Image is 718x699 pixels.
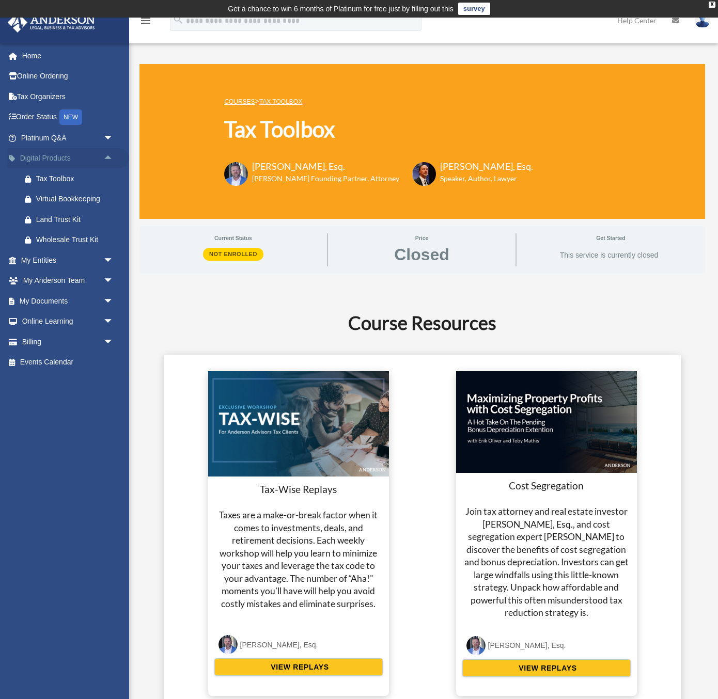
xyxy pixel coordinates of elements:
[147,233,320,243] span: Current Status
[252,173,399,184] h6: [PERSON_NAME] Founding Partner, Attorney
[208,371,389,476] img: taxwise-replay.png
[695,13,710,28] img: User Pic
[14,209,129,230] a: Land Trust Kit
[203,248,263,260] span: Not Enrolled
[139,14,152,27] i: menu
[7,148,129,169] a: Digital Productsarrow_drop_up
[214,483,383,497] h3: Tax-Wise Replays
[462,505,631,619] h4: Join tax attorney and real estate investor [PERSON_NAME], Esq., and cost segregation expert [PERS...
[259,98,302,105] a: Tax Toolbox
[14,168,129,189] a: Tax Toolbox
[440,173,520,184] h6: Speaker, Author, Lawyer
[214,509,383,610] h4: Taxes are a make-or-break factor when it comes to investments, deals, and retirement decisions. E...
[412,162,436,186] img: Scott-Estill-Headshot.png
[103,250,124,271] span: arrow_drop_down
[252,160,399,173] h3: [PERSON_NAME], Esq.
[103,271,124,292] span: arrow_drop_down
[240,639,318,652] div: [PERSON_NAME], Esq.
[36,213,116,226] div: Land Trust Kit
[7,331,129,352] a: Billingarrow_drop_down
[218,635,238,654] img: Toby-circle-head.png
[103,148,124,169] span: arrow_drop_up
[103,291,124,312] span: arrow_drop_down
[7,311,129,332] a: Online Learningarrow_drop_down
[488,639,566,652] div: [PERSON_NAME], Esq.
[224,114,533,145] h1: Tax Toolbox
[462,479,631,493] h3: Cost Segregation
[103,128,124,149] span: arrow_drop_down
[139,18,152,27] a: menu
[14,189,129,210] a: Virtual Bookkeeping
[36,172,116,185] div: Tax Toolbox
[7,86,129,107] a: Tax Organizers
[7,128,129,148] a: Platinum Q&Aarrow_drop_down
[7,352,129,373] a: Events Calendar
[394,246,449,263] span: Closed
[7,66,129,87] a: Online Ordering
[224,98,255,105] a: COURSES
[36,193,116,205] div: Virtual Bookkeeping
[36,233,116,246] div: Wholesale Trust Kit
[456,371,637,473] img: cost-seg-update.jpg
[7,45,129,66] a: Home
[103,331,124,353] span: arrow_drop_down
[14,230,129,250] a: Wholesale Trust Kit
[516,663,576,673] span: VIEW REPLAYS
[560,251,659,260] span: This service is currently closed
[524,233,698,243] span: Get Started
[59,109,82,125] div: NEW
[173,14,184,25] i: search
[466,636,486,655] img: Toby-circle-head.png
[7,291,129,311] a: My Documentsarrow_drop_down
[268,662,329,672] span: VIEW REPLAYS
[440,160,533,173] h3: [PERSON_NAME], Esq.
[224,95,533,108] p: >
[7,250,129,271] a: My Entitiesarrow_drop_down
[709,2,715,8] div: close
[214,658,383,676] button: VIEW REPLAYS
[5,12,98,33] img: Anderson Advisors Platinum Portal
[7,271,129,291] a: My Anderson Teamarrow_drop_down
[228,3,454,15] div: Get a chance to win 6 months of Platinum for free just by filling out this
[146,310,699,336] h2: Course Resources
[462,659,631,677] button: VIEW REPLAYS
[224,162,248,186] img: Toby-circle-head.png
[103,311,124,332] span: arrow_drop_down
[458,3,490,15] a: survey
[335,233,508,243] span: Price
[7,107,129,128] a: Order StatusNEW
